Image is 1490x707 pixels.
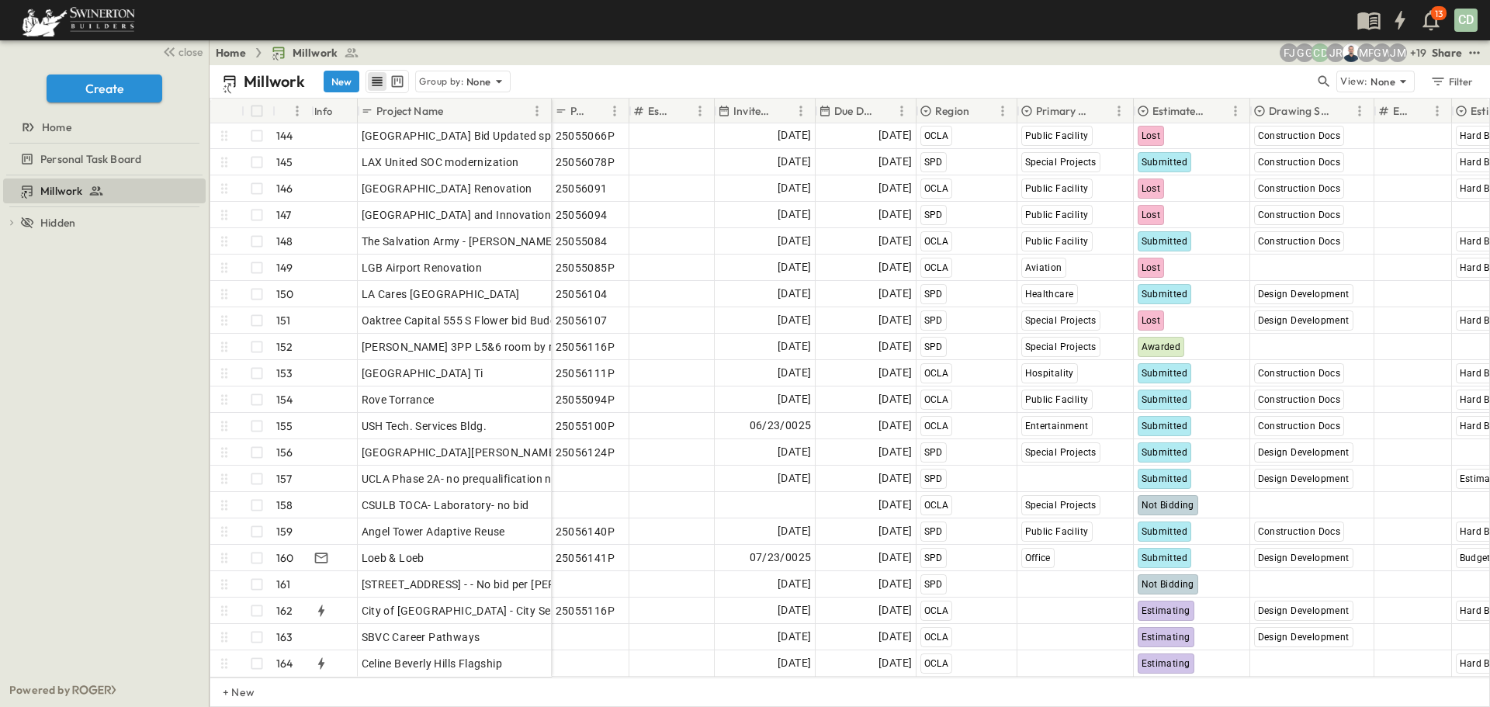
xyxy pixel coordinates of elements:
[1429,73,1474,90] div: Filter
[362,392,435,407] span: Rove Torrance
[778,390,811,408] span: [DATE]
[924,130,949,141] span: OCLA
[19,4,138,36] img: 6c363589ada0b36f064d841b69d3a419a338230e66bb0a533688fa5cc3e9e735.png
[1393,103,1408,119] p: Estimate Round
[362,603,625,619] span: City of [GEOGRAPHIC_DATA] - City Services Building
[3,116,203,138] a: Home
[362,286,520,302] span: LA Cares [GEOGRAPHIC_DATA]
[556,550,615,566] span: 25056141P
[924,183,949,194] span: OCLA
[878,285,912,303] span: [DATE]
[521,418,548,430] p: OPEN
[733,103,771,119] p: Invite Date
[276,392,293,407] p: 154
[1142,341,1181,352] span: Awarded
[1142,605,1190,616] span: Estimating
[1333,102,1350,120] button: Sort
[276,550,294,566] p: 160
[1453,7,1479,33] button: CD
[1142,262,1161,273] span: Lost
[1036,103,1090,119] p: Primary Market
[366,70,409,93] div: table view
[1025,447,1097,458] span: Special Projects
[1432,45,1462,61] div: Share
[556,207,608,223] span: 25056094
[778,126,811,144] span: [DATE]
[1350,102,1369,120] button: Menu
[276,497,293,513] p: 158
[1424,71,1478,92] button: Filter
[778,258,811,276] span: [DATE]
[1269,103,1330,119] p: Drawing Status
[362,418,487,434] span: USH Tech. Services Bldg.
[778,179,811,197] span: [DATE]
[556,234,608,249] span: 25055084
[1025,500,1097,511] span: Special Projects
[521,629,548,641] p: OPEN
[446,102,463,120] button: Sort
[1025,157,1097,168] span: Special Projects
[878,153,912,171] span: [DATE]
[924,579,943,590] span: SPD
[1025,262,1062,273] span: Aviation
[1258,157,1341,168] span: Construction Docs
[276,286,294,302] p: 150
[1454,9,1478,32] div: CD
[878,549,912,567] span: [DATE]
[878,601,912,619] span: [DATE]
[40,151,141,167] span: Personal Task Board
[272,99,311,123] div: #
[878,338,912,355] span: [DATE]
[924,341,943,352] span: SPD
[276,366,293,381] p: 153
[972,102,989,120] button: Sort
[1258,183,1341,194] span: Construction Docs
[362,629,480,645] span: SBVC Career Pathways
[924,289,943,300] span: SPD
[1258,632,1350,643] span: Design Development
[878,390,912,408] span: [DATE]
[362,339,669,355] span: [PERSON_NAME] 3PP L5&6 room by room breakout required
[40,183,82,199] span: Millwork
[276,260,293,276] p: 149
[878,522,912,540] span: [DATE]
[276,629,293,645] p: 163
[1142,236,1188,247] span: Submitted
[778,153,811,171] span: [DATE]
[1025,315,1097,326] span: Special Projects
[1142,368,1188,379] span: Submitted
[288,102,307,120] button: Menu
[223,684,232,700] p: + New
[924,157,943,168] span: SPD
[1258,210,1341,220] span: Construction Docs
[521,391,548,404] p: OPEN
[774,102,792,120] button: Sort
[588,102,605,120] button: Sort
[878,496,912,514] span: [DATE]
[778,206,811,224] span: [DATE]
[924,262,949,273] span: OCLA
[1258,315,1350,326] span: Design Development
[1142,421,1188,431] span: Submitted
[368,72,386,91] button: row view
[311,99,358,123] div: Info
[276,234,293,249] p: 148
[178,44,203,60] span: close
[556,524,615,539] span: 25056140P
[1258,421,1341,431] span: Construction Docs
[1370,74,1395,89] p: None
[276,181,293,196] p: 146
[1342,43,1360,62] img: Brandon Norcutt (brandon.norcutt@swinerton.com)
[362,497,529,513] span: CSULB TOCA- Laboratory- no bid
[521,444,548,456] p: OPEN
[362,577,746,592] span: [STREET_ADDRESS] - - No bid per [PERSON_NAME] Historic Millworkers only
[1025,289,1074,300] span: Healthcare
[556,260,615,276] span: 25055085P
[156,40,206,62] button: close
[778,311,811,329] span: [DATE]
[314,89,333,133] div: Info
[1258,447,1350,458] span: Design Development
[878,126,912,144] span: [DATE]
[276,656,293,671] p: 164
[276,154,293,170] p: 145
